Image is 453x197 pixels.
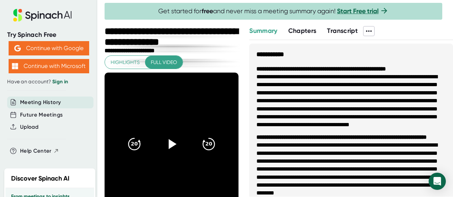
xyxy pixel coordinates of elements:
[52,79,68,85] a: Sign in
[20,147,52,155] span: Help Center
[288,27,317,35] span: Chapters
[9,59,89,73] button: Continue with Microsoft
[11,174,69,183] h2: Discover Spinach AI
[14,45,21,51] img: Aehbyd4JwY73AAAAAElFTkSuQmCC
[327,26,358,36] button: Transcript
[249,26,277,36] button: Summary
[145,56,183,69] button: Full video
[111,58,140,67] span: Highlights
[202,7,213,15] b: free
[7,31,90,39] div: Try Spinach Free
[429,173,446,190] div: Open Intercom Messenger
[327,27,358,35] span: Transcript
[151,58,177,67] span: Full video
[337,7,379,15] a: Start Free trial
[20,123,38,131] button: Upload
[288,26,317,36] button: Chapters
[20,147,59,155] button: Help Center
[20,111,63,119] button: Future Meetings
[20,98,61,107] button: Meeting History
[249,27,277,35] span: Summary
[105,56,145,69] button: Highlights
[7,79,90,85] div: Have an account?
[9,41,89,55] button: Continue with Google
[158,7,389,15] span: Get started for and never miss a meeting summary again!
